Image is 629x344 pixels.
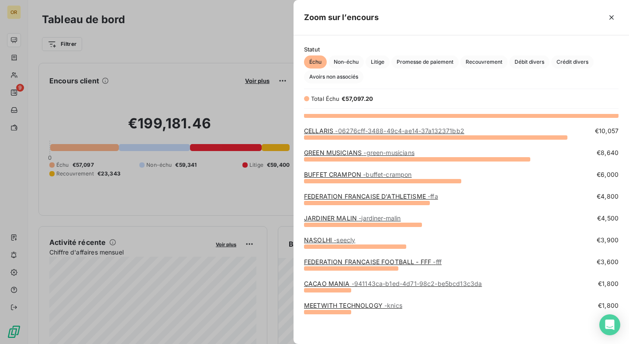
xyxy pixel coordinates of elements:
span: €6,000 [597,170,619,179]
span: - knics [384,302,402,309]
button: Promesse de paiement [391,55,459,69]
a: FEDERATION FRANCAISE FOOTBALL - FFF [304,258,442,265]
span: - 941143ca-b1ed-4d71-98c2-be5bcd13c3da [352,280,482,287]
span: - fff [433,258,442,265]
span: €1,800 [598,279,619,288]
span: €1,800 [598,301,619,310]
button: Avoirs non associés [304,70,363,83]
h5: Zoom sur l’encours [304,11,379,24]
div: Open Intercom Messenger [599,314,620,335]
a: CELLARIS [304,127,464,134]
button: Recouvrement [460,55,508,69]
a: BUFFET CRAMPON [304,171,412,178]
button: Litige [366,55,390,69]
span: - 06276cff-3488-49c4-ae14-37a132371bb2 [335,127,464,134]
span: - jardiner-malin [359,214,401,222]
span: €10,057 [595,127,619,135]
span: €57,097.20 [342,95,373,102]
span: - green-musicians [363,149,414,156]
button: Échu [304,55,327,69]
span: €4,800 [597,192,619,201]
button: Crédit divers [551,55,594,69]
a: NASOLHI [304,236,355,244]
span: Total Échu [311,95,340,102]
a: JARDINER MALIN [304,214,401,222]
button: Non-échu [328,55,364,69]
span: €3,600 [597,258,619,266]
span: €8,640 [597,148,619,157]
span: Statut [304,46,619,53]
span: - buffet-crampon [363,171,411,178]
a: MEETWITH TECHNOLOGY [304,302,402,309]
span: €3,900 [597,236,619,244]
span: €4,500 [597,214,619,223]
span: - seecly [334,236,355,244]
button: Débit divers [509,55,550,69]
a: GREEN MUSICIANS [304,149,415,156]
span: - ffa [428,193,438,200]
div: grid [294,114,629,334]
a: CACAO MANIA [304,280,482,287]
a: FEDERATION FRANCAISE D'ATHLETISME [304,193,438,200]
